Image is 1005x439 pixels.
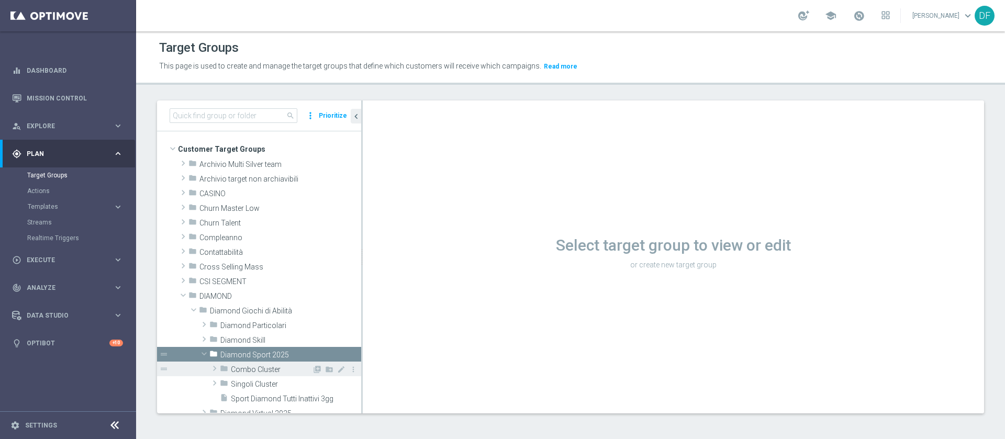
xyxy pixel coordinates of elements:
[825,10,836,21] span: school
[27,187,109,195] a: Actions
[12,311,113,320] div: Data Studio
[209,350,218,362] i: folder
[27,329,109,357] a: Optibot
[27,202,124,211] button: Templates keyboard_arrow_right
[199,175,361,184] span: Archivio target non archiavibili
[27,218,109,227] a: Streams
[313,365,321,374] i: Add Target group
[209,408,218,420] i: folder
[12,283,21,292] i: track_changes
[27,257,113,263] span: Execute
[10,421,20,430] i: settings
[113,255,123,265] i: keyboard_arrow_right
[12,339,124,347] button: lightbulb Optibot +10
[27,151,113,157] span: Plan
[543,61,578,72] button: Read more
[188,218,197,230] i: folder
[351,111,361,121] i: chevron_left
[286,111,295,120] span: search
[178,142,361,156] span: Customer Target Groups
[220,364,228,376] i: folder
[25,422,57,429] a: Settings
[199,189,361,198] span: CASINO
[363,236,984,255] h1: Select target group to view or edit
[199,219,361,228] span: Churn Talent
[188,188,197,200] i: folder
[188,174,197,186] i: folder
[199,306,207,318] i: folder
[159,62,541,70] span: This page is used to create and manage the target groups that define which customers will receive...
[188,262,197,274] i: folder
[975,6,995,26] div: DF
[12,284,124,292] div: track_changes Analyze keyboard_arrow_right
[188,276,197,288] i: folder
[27,215,135,230] div: Streams
[12,149,113,159] div: Plan
[27,183,135,199] div: Actions
[199,160,361,169] span: Archivio Multi Silver team
[12,121,21,131] i: person_search
[210,307,361,316] span: Diamond Giochi di Abilit&#xE0;
[199,233,361,242] span: Compleanno
[12,339,21,348] i: lightbulb
[113,149,123,159] i: keyboard_arrow_right
[337,365,345,374] i: Rename Folder
[12,255,21,265] i: play_circle_outline
[188,203,197,215] i: folder
[27,57,123,84] a: Dashboard
[27,84,123,112] a: Mission Control
[199,248,361,257] span: Contattabilit&#xE0;
[12,256,124,264] button: play_circle_outline Execute keyboard_arrow_right
[27,171,109,179] a: Target Groups
[349,365,358,374] i: more_vert
[159,40,239,55] h1: Target Groups
[220,409,361,418] span: Diamond Virtual 2025
[220,336,361,345] span: Diamond Skill
[231,395,361,403] span: Sport Diamond Tutti Inattivi 3gg
[220,379,228,391] i: folder
[325,365,333,374] i: Add Folder
[911,8,975,24] a: [PERSON_NAME]keyboard_arrow_down
[27,199,135,215] div: Templates
[199,292,361,301] span: DIAMOND
[962,10,974,21] span: keyboard_arrow_down
[12,66,124,75] div: equalizer Dashboard
[231,380,361,389] span: Singoli Cluster
[231,365,312,374] span: Combo Cluster
[209,320,218,332] i: folder
[12,329,123,357] div: Optibot
[199,204,361,213] span: Churn Master Low
[28,204,103,210] span: Templates
[351,109,361,123] button: chevron_left
[27,167,135,183] div: Target Groups
[363,260,984,269] p: or create new target group
[27,230,135,246] div: Realtime Triggers
[220,393,228,406] i: insert_drive_file
[188,232,197,244] i: folder
[220,351,361,359] span: Diamond Sport 2025
[27,285,113,291] span: Analyze
[12,57,123,84] div: Dashboard
[12,150,124,158] div: gps_fixed Plan keyboard_arrow_right
[188,247,197,259] i: folder
[12,122,124,130] button: person_search Explore keyboard_arrow_right
[220,321,361,330] span: Diamond Particolari
[12,94,124,103] div: Mission Control
[12,149,21,159] i: gps_fixed
[113,202,123,212] i: keyboard_arrow_right
[317,109,349,123] button: Prioritize
[188,159,197,171] i: folder
[27,123,113,129] span: Explore
[199,263,361,272] span: Cross Selling Mass
[28,204,113,210] div: Templates
[12,311,124,320] button: Data Studio keyboard_arrow_right
[27,234,109,242] a: Realtime Triggers
[209,335,218,347] i: folder
[12,283,113,292] div: Analyze
[27,312,113,319] span: Data Studio
[12,84,123,112] div: Mission Control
